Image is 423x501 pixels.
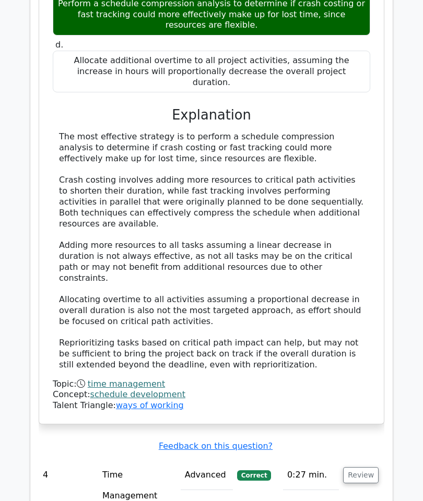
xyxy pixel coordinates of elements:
[59,108,364,124] h3: Explanation
[237,471,271,481] span: Correct
[159,442,273,451] a: Feedback on this question?
[53,379,370,390] div: Topic:
[53,51,370,93] div: Allocate additional overtime to all project activities, assuming the increase in hours will propo...
[343,468,379,484] button: Review
[283,461,339,491] td: 0:27 min.
[53,379,370,412] div: Talent Triangle:
[181,461,233,491] td: Advanced
[55,40,63,50] span: d.
[116,401,184,411] a: ways of working
[90,390,185,400] a: schedule development
[59,132,364,371] div: The most effective strategy is to perform a schedule compression analysis to determine if crash c...
[53,390,370,401] div: Concept:
[88,379,165,389] a: time management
